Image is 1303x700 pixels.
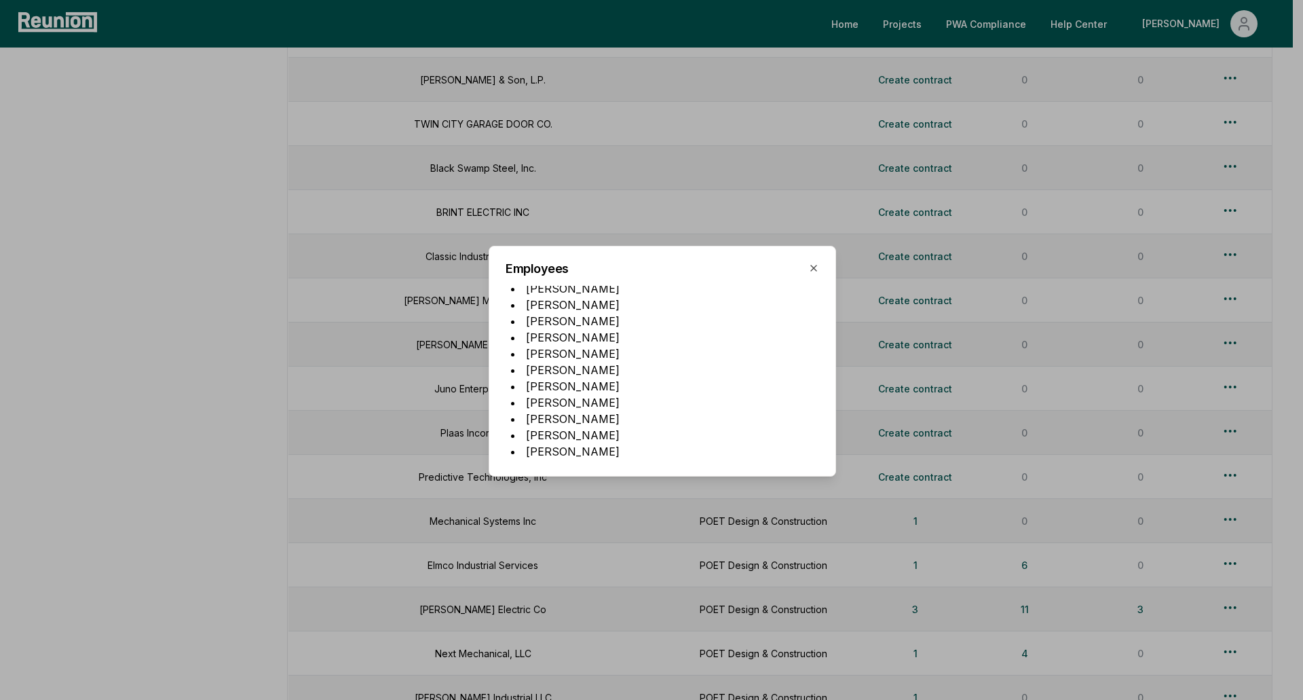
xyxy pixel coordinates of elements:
li: [PERSON_NAME] [511,280,819,297]
li: [PERSON_NAME] [511,411,819,427]
li: [PERSON_NAME] [511,443,819,460]
li: [PERSON_NAME] [511,427,819,443]
h2: Employees [506,263,819,275]
li: [PERSON_NAME] [511,297,819,313]
li: [PERSON_NAME] [511,329,819,346]
li: [PERSON_NAME] [511,378,819,394]
li: [PERSON_NAME] [511,394,819,411]
li: [PERSON_NAME] [511,313,819,329]
li: [PERSON_NAME] [511,362,819,378]
li: [PERSON_NAME] [511,346,819,362]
